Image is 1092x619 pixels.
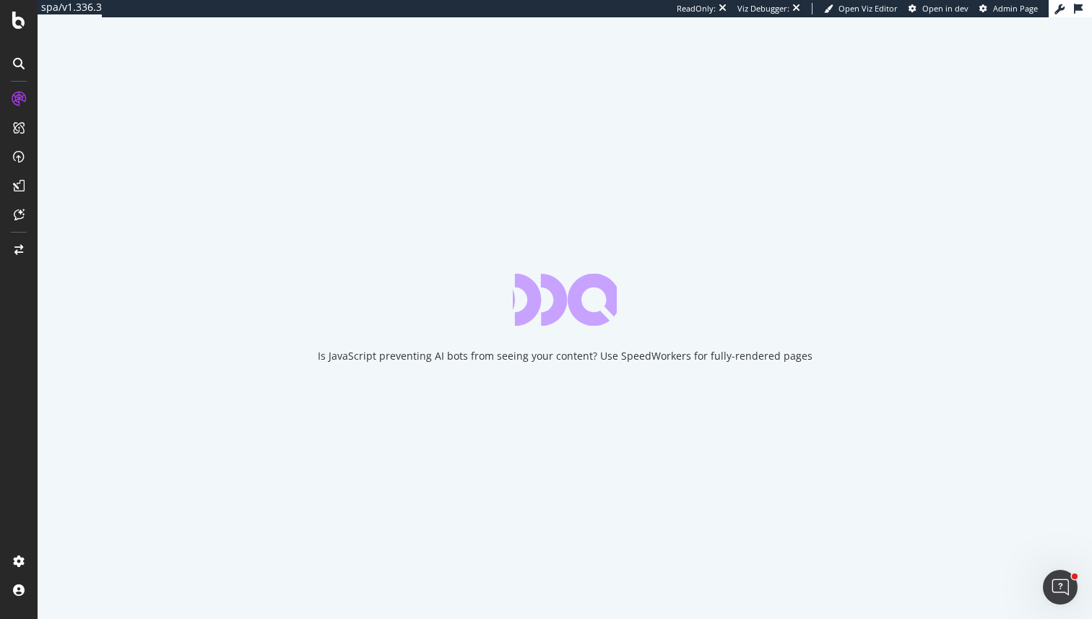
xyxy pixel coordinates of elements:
[1043,570,1078,605] iframe: Intercom live chat
[922,3,968,14] span: Open in dev
[979,3,1038,14] a: Admin Page
[838,3,898,14] span: Open Viz Editor
[824,3,898,14] a: Open Viz Editor
[993,3,1038,14] span: Admin Page
[318,349,812,363] div: Is JavaScript preventing AI bots from seeing your content? Use SpeedWorkers for fully-rendered pages
[737,3,789,14] div: Viz Debugger:
[909,3,968,14] a: Open in dev
[513,274,617,326] div: animation
[677,3,716,14] div: ReadOnly:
